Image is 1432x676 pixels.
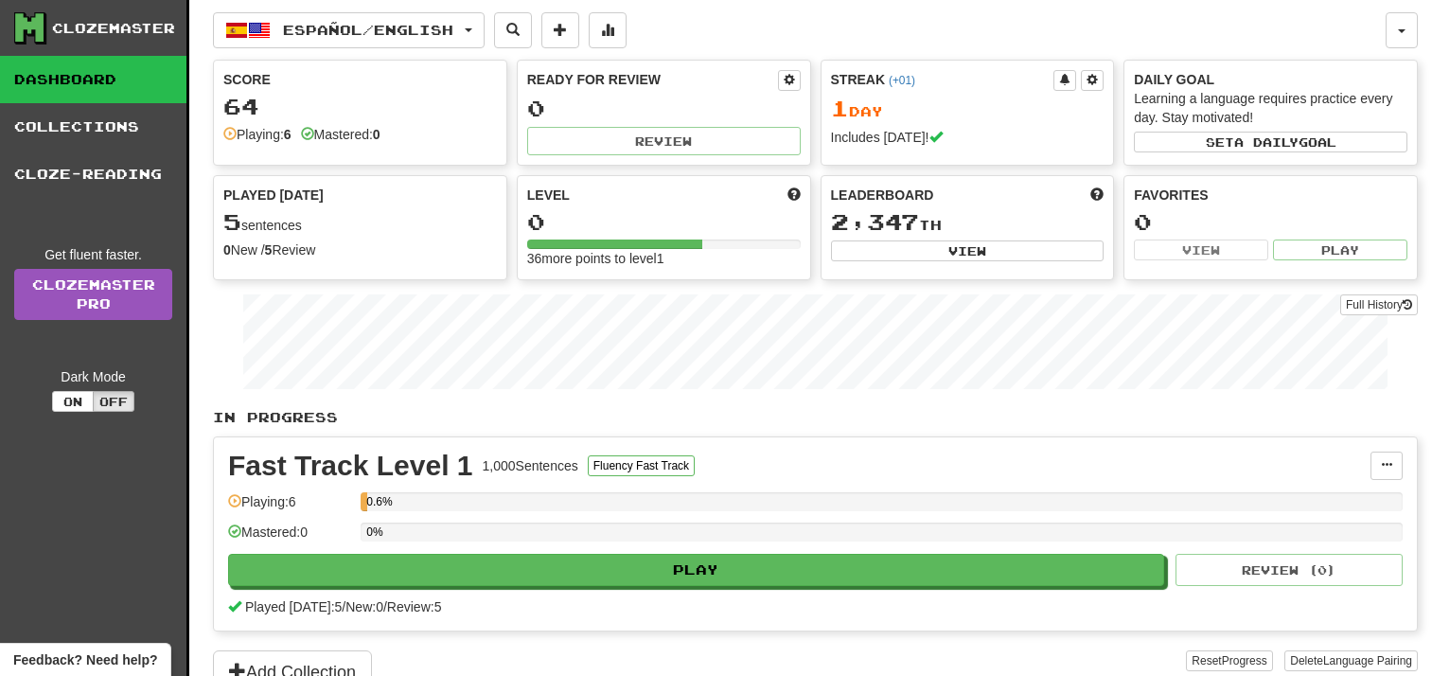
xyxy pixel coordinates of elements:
[831,186,934,205] span: Leaderboard
[589,12,627,48] button: More stats
[494,12,532,48] button: Search sentences
[14,269,172,320] a: ClozemasterPro
[223,125,292,144] div: Playing:
[228,554,1164,586] button: Play
[223,208,241,235] span: 5
[373,127,380,142] strong: 0
[1323,654,1412,667] span: Language Pairing
[1134,240,1268,260] button: View
[283,22,453,38] span: Español / English
[831,97,1105,121] div: Day
[1176,554,1403,586] button: Review (0)
[228,523,351,554] div: Mastered: 0
[52,19,175,38] div: Clozemaster
[228,492,351,524] div: Playing: 6
[1134,132,1407,152] button: Seta dailygoal
[13,650,157,669] span: Open feedback widget
[787,186,801,205] span: Score more points to level up
[831,128,1105,147] div: Includes [DATE]!
[342,599,345,614] span: /
[387,599,442,614] span: Review: 5
[1340,294,1418,315] button: Full History
[14,367,172,386] div: Dark Mode
[223,186,324,205] span: Played [DATE]
[383,599,387,614] span: /
[223,70,497,89] div: Score
[228,452,473,480] div: Fast Track Level 1
[831,95,849,121] span: 1
[213,408,1418,427] p: In Progress
[541,12,579,48] button: Add sentence to collection
[52,391,94,412] button: On
[527,70,778,89] div: Ready for Review
[1134,210,1407,234] div: 0
[223,95,497,118] div: 64
[1273,240,1407,260] button: Play
[223,240,497,259] div: New / Review
[1284,650,1418,671] button: DeleteLanguage Pairing
[527,186,570,205] span: Level
[223,210,497,235] div: sentences
[831,240,1105,261] button: View
[527,127,801,155] button: Review
[1134,89,1407,127] div: Learning a language requires practice every day. Stay motivated!
[345,599,383,614] span: New: 0
[831,210,1105,235] div: th
[245,599,342,614] span: Played [DATE]: 5
[527,97,801,120] div: 0
[889,74,915,87] a: (+01)
[1134,70,1407,89] div: Daily Goal
[483,456,578,475] div: 1,000 Sentences
[14,245,172,264] div: Get fluent faster.
[1222,654,1267,667] span: Progress
[527,210,801,234] div: 0
[223,242,231,258] strong: 0
[588,455,695,476] button: Fluency Fast Track
[301,125,380,144] div: Mastered:
[1090,186,1104,205] span: This week in points, UTC
[831,70,1054,89] div: Streak
[1134,186,1407,205] div: Favorites
[831,208,919,235] span: 2,347
[527,249,801,268] div: 36 more points to level 1
[1234,135,1299,149] span: a daily
[284,127,292,142] strong: 6
[1186,650,1272,671] button: ResetProgress
[93,391,134,412] button: Off
[213,12,485,48] button: Español/English
[265,242,273,258] strong: 5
